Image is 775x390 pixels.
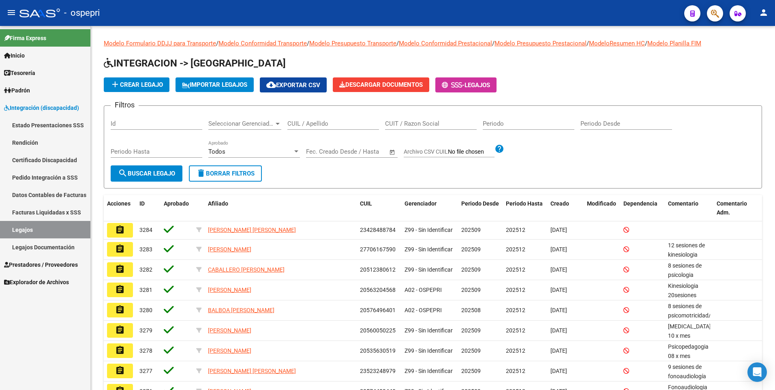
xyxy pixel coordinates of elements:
a: Modelo Presupuesto Transporte [309,40,396,47]
span: 20560050225 [360,327,396,334]
mat-icon: delete [196,168,206,178]
span: [DATE] [550,287,567,293]
span: Crear Legajo [110,81,163,88]
mat-icon: menu [6,8,16,17]
span: 202509 [461,287,481,293]
span: [PERSON_NAME] [208,327,251,334]
mat-icon: assignment [115,325,125,335]
datatable-header-cell: Aprobado [161,195,193,222]
button: Exportar CSV [260,77,327,92]
span: 3281 [139,287,152,293]
a: Modelo Presupuesto Prestacional [495,40,587,47]
span: Todos [208,148,225,155]
span: Z99 - Sin Identificar [405,246,453,253]
mat-icon: person [759,8,769,17]
span: Tesorería [4,69,35,77]
span: 202512 [506,227,525,233]
span: [DATE] [550,347,567,354]
span: Periodo Hasta [506,200,543,207]
span: Gerenciador [405,200,437,207]
a: ModeloResumen HC [589,40,645,47]
span: - [442,81,465,89]
span: [DATE] [550,227,567,233]
datatable-header-cell: Modificado [584,195,620,222]
button: Crear Legajo [104,77,169,92]
datatable-header-cell: Creado [547,195,584,222]
a: Modelo Conformidad Prestacional [399,40,492,47]
datatable-header-cell: ID [136,195,161,222]
span: [PERSON_NAME] [208,347,251,354]
span: 3277 [139,368,152,374]
span: INTEGRACION -> [GEOGRAPHIC_DATA] [104,58,286,69]
span: 202512 [506,287,525,293]
datatable-header-cell: Gerenciador [401,195,458,222]
datatable-header-cell: Afiliado [205,195,357,222]
mat-icon: cloud_download [266,80,276,90]
mat-icon: add [110,79,120,89]
span: 202512 [506,368,525,374]
button: Descargar Documentos [333,77,429,92]
datatable-header-cell: Periodo Desde [458,195,503,222]
button: Buscar Legajo [111,165,182,182]
datatable-header-cell: Comentario [665,195,713,222]
span: 27706167590 [360,246,396,253]
span: 202509 [461,266,481,273]
span: Legajos [465,81,490,89]
span: [DATE] [550,327,567,334]
span: 202509 [461,327,481,334]
input: Fecha fin [346,148,385,155]
span: 202509 [461,227,481,233]
span: 3280 [139,307,152,313]
span: Integración (discapacidad) [4,103,79,112]
span: 202509 [461,246,481,253]
span: IMPORTAR LEGAJOS [182,81,247,88]
span: 20563204568 [360,287,396,293]
span: Archivo CSV CUIL [404,148,448,155]
span: Z99 - Sin Identificar [405,327,453,334]
span: Acciones [107,200,131,207]
span: 23428488784 [360,227,396,233]
span: [PERSON_NAME] [PERSON_NAME] [208,368,296,374]
span: Prestadores / Proveedores [4,260,78,269]
span: Afiliado [208,200,228,207]
span: 23523248979 [360,368,396,374]
span: 3284 [139,227,152,233]
input: Archivo CSV CUIL [448,148,495,156]
span: 20576496401 [360,307,396,313]
span: [PERSON_NAME] [PERSON_NAME] [208,227,296,233]
span: Explorador de Archivos [4,278,69,287]
mat-icon: search [118,168,128,178]
span: Dependencia [623,200,657,207]
span: Z99 - Sin Identificar [405,368,453,374]
button: Borrar Filtros [189,165,262,182]
span: Creado [550,200,569,207]
span: - ospepri [64,4,100,22]
span: Comentario [668,200,698,207]
span: 202512 [506,347,525,354]
span: 202512 [506,246,525,253]
span: 202512 [506,327,525,334]
mat-icon: assignment [115,225,125,235]
span: BALBOA [PERSON_NAME] [208,307,274,313]
datatable-header-cell: Comentario Adm. [713,195,762,222]
span: Descargar Documentos [339,81,423,88]
div: Open Intercom Messenger [747,362,767,382]
span: 202509 [461,347,481,354]
span: [PERSON_NAME] [208,246,251,253]
span: [DATE] [550,307,567,313]
a: Modelo Planilla FIM [647,40,701,47]
span: Periodo Desde [461,200,499,207]
mat-icon: assignment [115,285,125,294]
input: Fecha inicio [306,148,339,155]
span: 3278 [139,347,152,354]
datatable-header-cell: Acciones [104,195,136,222]
button: -Legajos [435,77,497,92]
button: IMPORTAR LEGAJOS [176,77,254,92]
span: Modificado [587,200,616,207]
span: A02 - OSPEPRI [405,287,442,293]
datatable-header-cell: CUIL [357,195,401,222]
span: 202512 [506,307,525,313]
span: Z99 - Sin Identificar [405,266,453,273]
span: 202512 [506,266,525,273]
span: [PERSON_NAME] [208,287,251,293]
